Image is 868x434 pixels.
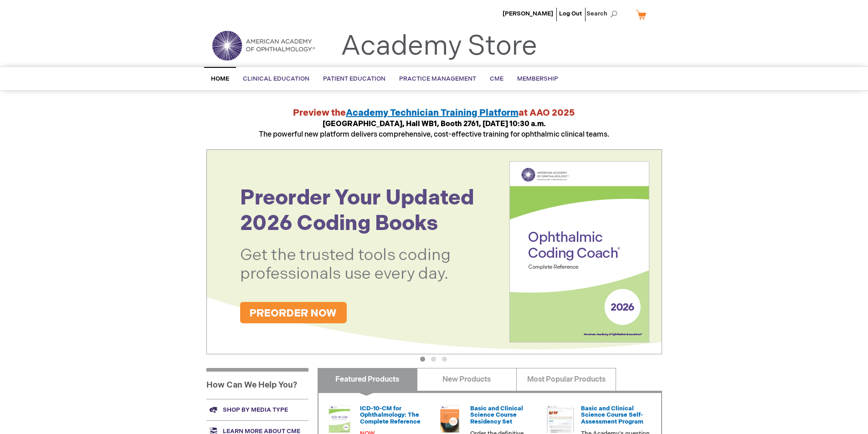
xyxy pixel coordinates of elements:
span: Patient Education [323,75,385,82]
a: Basic and Clinical Science Course Self-Assessment Program [581,405,643,425]
span: Search [586,5,621,23]
button: 1 of 3 [420,357,425,362]
a: Basic and Clinical Science Course Residency Set [470,405,523,425]
a: Log Out [559,10,582,17]
a: Most Popular Products [516,368,616,391]
img: 0120008u_42.png [326,405,353,433]
a: Academy Store [341,30,537,63]
a: Featured Products [318,368,417,391]
img: 02850963u_47.png [436,405,463,433]
a: Academy Technician Training Platform [346,107,519,118]
span: Practice Management [399,75,476,82]
a: ICD-10-CM for Ophthalmology: The Complete Reference [360,405,421,425]
a: Shop by media type [206,399,308,420]
span: Membership [517,75,558,82]
span: Home [211,75,229,82]
strong: Preview the at AAO 2025 [293,107,575,118]
strong: [GEOGRAPHIC_DATA], Hall WB1, Booth 2761, [DATE] 10:30 a.m. [323,120,546,128]
span: CME [490,75,503,82]
h1: How Can We Help You? [206,368,308,399]
span: The powerful new platform delivers comprehensive, cost-effective training for ophthalmic clinical... [259,120,609,139]
img: bcscself_20.jpg [547,405,574,433]
button: 2 of 3 [431,357,436,362]
a: [PERSON_NAME] [503,10,553,17]
button: 3 of 3 [442,357,447,362]
a: New Products [417,368,517,391]
span: Clinical Education [243,75,309,82]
